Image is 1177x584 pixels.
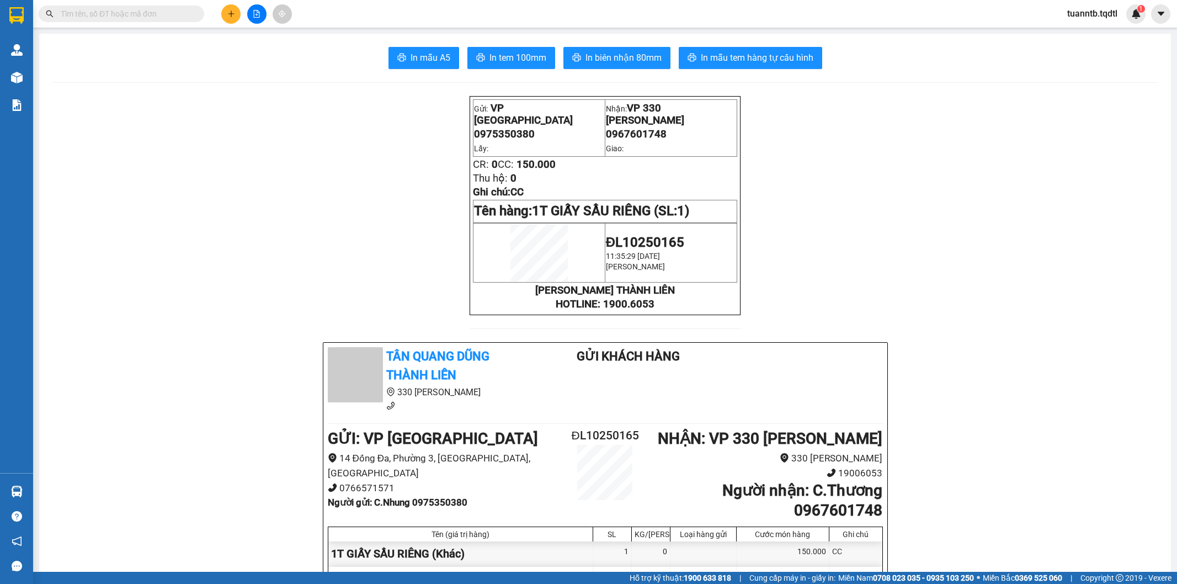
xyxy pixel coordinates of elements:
[1156,9,1166,19] span: caret-down
[673,530,733,539] div: Loại hàng gửi
[677,203,689,219] span: 1)
[606,252,660,261] span: 11:35:29 [DATE]
[572,53,581,63] span: printer
[679,47,822,69] button: printerIn mẫu tem hàng tự cấu hình
[476,53,485,63] span: printer
[510,172,516,184] span: 0
[328,541,593,566] div: 1T GIẤY SẦU RIÊNG (Khác)
[606,235,684,250] span: ĐL10250165
[1151,4,1170,24] button: caret-down
[832,530,880,539] div: Ghi chú
[739,530,826,539] div: Cước món hàng
[606,262,665,271] span: [PERSON_NAME]
[273,4,292,24] button: aim
[737,541,829,566] div: 150.000
[474,128,535,140] span: 0975350380
[46,10,54,18] span: search
[474,144,488,153] span: Lấy:
[1137,5,1145,13] sup: 1
[467,47,555,69] button: printerIn tem 100mm
[722,481,882,519] b: Người nhận : C.Thương 0967601748
[651,466,882,481] li: 19006053
[386,387,395,396] span: environment
[221,4,241,24] button: plus
[61,8,191,20] input: Tìm tên, số ĐT hoặc mã đơn
[838,572,974,584] span: Miền Nam
[606,144,624,153] span: Giao:
[630,572,731,584] span: Hỗ trợ kỹ thuật:
[606,102,684,126] span: VP 330 [PERSON_NAME]
[328,453,337,463] span: environment
[11,486,23,497] img: warehouse-icon
[827,468,836,477] span: phone
[684,574,731,582] strong: 1900 633 818
[489,51,546,65] span: In tem 100mm
[532,203,689,219] span: 1T GIẤY SẦU RIÊNG (SL:
[227,10,235,18] span: plus
[411,51,450,65] span: In mẫu A5
[658,429,882,448] b: NHẬN : VP 330 [PERSON_NAME]
[556,298,654,310] strong: HOTLINE: 1900.6053
[498,158,514,171] span: CC:
[977,576,980,580] span: ⚪️
[9,7,24,24] img: logo-vxr
[749,572,835,584] span: Cung cấp máy in - giấy in:
[397,53,406,63] span: printer
[474,102,573,126] span: VP [GEOGRAPHIC_DATA]
[328,451,559,480] li: 14 Đống Đa, Phường 3, [GEOGRAPHIC_DATA], [GEOGRAPHIC_DATA]
[1131,9,1141,19] img: icon-new-feature
[11,99,23,111] img: solution-icon
[829,541,882,566] div: CC
[563,47,670,69] button: printerIn biên nhận 80mm
[1071,572,1072,584] span: |
[328,481,559,496] li: 0766571571
[983,572,1062,584] span: Miền Bắc
[873,574,974,582] strong: 0708 023 035 - 0935 103 250
[510,186,524,198] span: CC
[651,451,882,466] li: 330 [PERSON_NAME]
[1058,7,1126,20] span: tuanntb.tqdtl
[596,530,629,539] div: SL
[1116,574,1123,582] span: copyright
[635,530,667,539] div: KG/[PERSON_NAME]
[247,4,267,24] button: file-add
[739,572,741,584] span: |
[593,541,632,566] div: 1
[328,385,533,399] li: 330 [PERSON_NAME]
[585,51,662,65] span: In biên nhận 80mm
[12,561,22,571] span: message
[388,47,459,69] button: printerIn mẫu A5
[780,453,789,463] span: environment
[278,10,286,18] span: aim
[12,536,22,546] span: notification
[492,158,498,171] span: 0
[12,511,22,522] span: question-circle
[328,429,538,448] b: GỬI : VP [GEOGRAPHIC_DATA]
[559,427,652,445] h2: ĐL10250165
[473,186,524,198] span: Ghi chú:
[632,541,670,566] div: 0
[577,349,680,363] b: Gửi khách hàng
[516,158,556,171] span: 150.000
[474,203,689,219] span: Tên hàng:
[328,483,337,492] span: phone
[1015,574,1062,582] strong: 0369 525 060
[606,128,667,140] span: 0967601748
[11,72,23,83] img: warehouse-icon
[1139,5,1143,13] span: 1
[253,10,260,18] span: file-add
[688,53,696,63] span: printer
[328,497,467,508] b: Người gửi : C.Nhung 0975350380
[386,349,489,383] b: Tân Quang Dũng Thành Liên
[535,284,675,296] strong: [PERSON_NAME] THÀNH LIÊN
[331,530,590,539] div: Tên (giá trị hàng)
[474,102,604,126] p: Gửi:
[606,102,736,126] p: Nhận:
[473,158,489,171] span: CR:
[386,401,395,410] span: phone
[473,172,508,184] span: Thu hộ:
[11,44,23,56] img: warehouse-icon
[701,51,813,65] span: In mẫu tem hàng tự cấu hình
